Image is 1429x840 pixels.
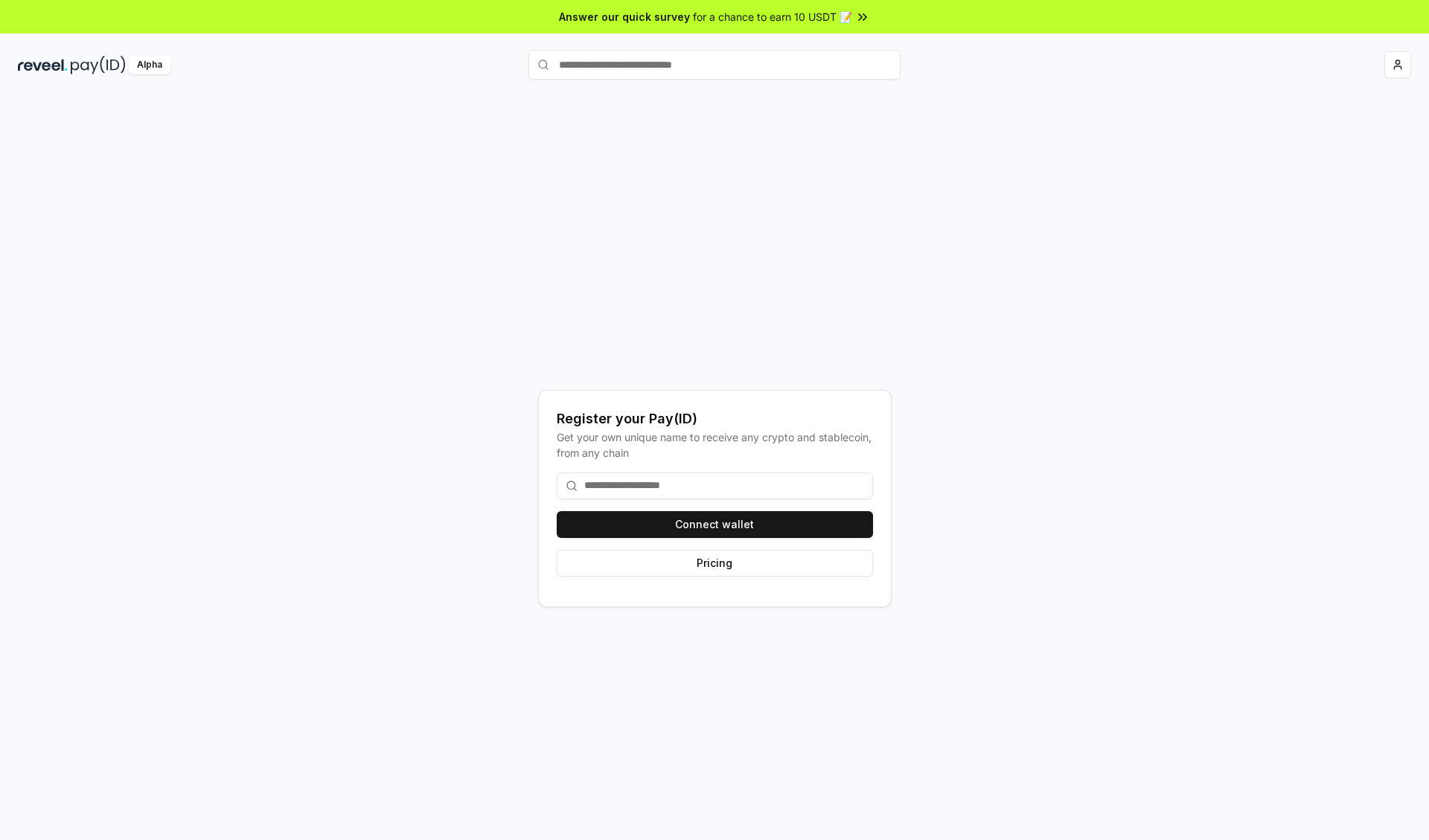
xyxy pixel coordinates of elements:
img: pay_id [71,56,126,74]
span: for a chance to earn 10 USDT 📝 [693,9,852,25]
div: Get your own unique name to receive any crypto and stablecoin, from any chain [557,429,873,461]
div: Alpha [129,56,170,74]
img: reveel_dark [18,56,68,74]
button: Connect wallet [557,511,873,538]
span: Answer our quick survey [559,9,690,25]
div: Register your Pay(ID) [557,408,873,429]
button: Pricing [557,550,873,577]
